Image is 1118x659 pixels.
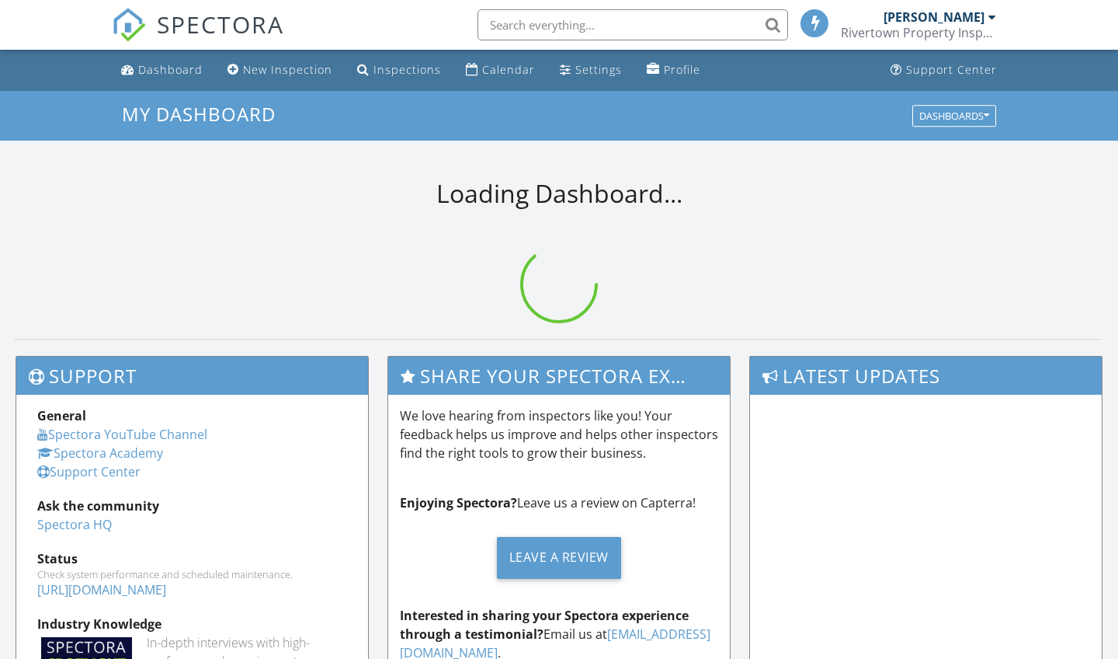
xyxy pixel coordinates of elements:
[37,581,166,598] a: [URL][DOMAIN_NAME]
[37,497,347,515] div: Ask the community
[373,62,441,77] div: Inspections
[884,9,984,25] div: [PERSON_NAME]
[641,56,707,85] a: Profile
[351,56,447,85] a: Inspections
[919,110,989,121] div: Dashboards
[37,549,347,568] div: Status
[37,463,141,480] a: Support Center
[400,607,689,643] strong: Interested in sharing your Spectora experience through a testimonial?
[575,62,622,77] div: Settings
[400,493,719,512] p: Leave us a review on Capterra!
[112,21,284,54] a: SPECTORA
[477,9,788,40] input: Search everything...
[841,25,996,40] div: Rivertown Property Inspections
[16,357,368,395] h3: Support
[664,62,700,77] div: Profile
[884,56,1003,85] a: Support Center
[112,8,146,42] img: The Best Home Inspection Software - Spectora
[157,8,284,40] span: SPECTORA
[37,407,86,424] strong: General
[400,494,517,511] strong: Enjoying Spectora?
[221,56,339,85] a: New Inspection
[554,56,628,85] a: Settings
[243,62,332,77] div: New Inspection
[122,101,276,127] span: My Dashboard
[37,615,347,633] div: Industry Knowledge
[37,445,163,462] a: Spectora Academy
[400,406,719,462] p: We love hearing from inspectors like you! Your feedback helps us improve and helps other inspecto...
[115,56,209,85] a: Dashboard
[138,62,203,77] div: Dashboard
[497,537,621,579] div: Leave a Review
[37,426,207,443] a: Spectora YouTube Channel
[400,525,719,591] a: Leave a Review
[482,62,535,77] div: Calendar
[750,357,1102,395] h3: Latest Updates
[37,516,112,533] a: Spectora HQ
[37,568,347,581] div: Check system performance and scheduled maintenance.
[460,56,541,85] a: Calendar
[388,357,731,395] h3: Share Your Spectora Experience
[912,105,996,127] button: Dashboards
[906,62,997,77] div: Support Center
